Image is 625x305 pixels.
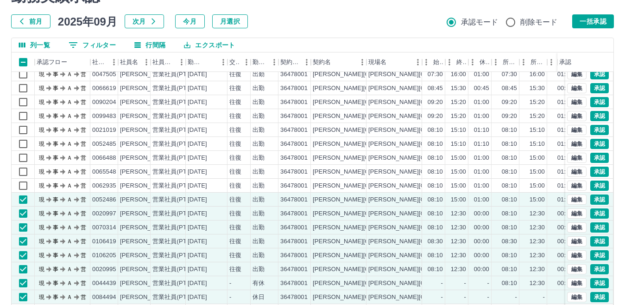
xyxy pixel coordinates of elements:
div: 36478001 [280,182,308,190]
div: 社員名 [120,52,138,72]
button: 承認 [590,83,609,93]
div: [DATE] [188,126,207,135]
text: 営 [81,85,86,91]
div: 出勤 [253,168,265,176]
div: 12:30 [530,209,545,218]
button: 編集 [567,278,587,288]
button: 編集 [567,111,587,121]
div: 08:10 [428,168,443,176]
div: 08:10 [428,126,443,135]
div: 営業社員(PT契約) [152,112,201,121]
text: 営 [81,71,86,78]
button: 前月 [11,14,51,28]
text: 事 [53,169,58,175]
div: [DATE] [188,112,207,121]
span: 承認モード [461,17,499,28]
button: 編集 [567,264,587,274]
div: 出勤 [253,70,265,79]
div: 36478001 [280,168,308,176]
div: 終業 [456,52,467,72]
button: メニュー [107,55,121,69]
text: Ａ [67,169,72,175]
div: 08:10 [502,209,517,218]
text: 現 [39,182,44,189]
text: 営 [81,127,86,133]
div: 0062935 [92,182,116,190]
div: 0099483 [92,112,116,121]
text: 事 [53,182,58,189]
div: 契約コード [278,52,311,72]
div: [DATE] [188,209,207,218]
div: 01:10 [474,140,489,149]
div: [DATE] [188,195,207,204]
div: 01:00 [474,154,489,162]
div: 01:00 [474,168,489,176]
div: 00:45 [557,84,573,93]
div: 往復 [229,112,241,121]
div: 36478001 [280,84,308,93]
div: 36478001 [280,70,308,79]
button: 編集 [567,167,587,177]
button: 編集 [567,83,587,93]
div: [PERSON_NAME][GEOGRAPHIC_DATA]立[PERSON_NAME]学校給食センター [368,84,588,93]
div: 営業社員(PT契約) [152,154,201,162]
div: 始業 [433,52,443,72]
div: [PERSON_NAME] [120,126,170,135]
div: 社員番号 [92,52,107,72]
text: Ａ [67,182,72,189]
div: 01:00 [557,195,573,204]
div: 08:45 [428,84,443,93]
div: 08:10 [428,140,443,149]
div: 09:20 [502,112,517,121]
div: 承認 [557,52,606,72]
button: 編集 [567,236,587,247]
button: 列選択 [12,38,57,52]
button: エクスポート [177,38,242,52]
div: [PERSON_NAME][GEOGRAPHIC_DATA] [313,168,427,176]
button: 編集 [567,292,587,302]
div: [PERSON_NAME][GEOGRAPHIC_DATA] [313,84,427,93]
button: 承認 [590,292,609,302]
button: 承認 [590,97,609,107]
div: [PERSON_NAME] [120,70,170,79]
div: 15:00 [530,182,545,190]
button: 編集 [567,181,587,191]
button: 編集 [567,153,587,163]
div: 16:00 [451,70,466,79]
div: 営業社員(PT契約) [152,126,201,135]
button: 承認 [590,153,609,163]
button: 承認 [590,208,609,219]
button: メニュー [267,55,281,69]
button: メニュー [300,55,314,69]
div: 00:00 [557,209,573,218]
div: 往復 [229,168,241,176]
div: 現場名 [368,52,386,72]
div: 07:30 [502,70,517,79]
div: 往復 [229,182,241,190]
div: 休憩 [468,52,492,72]
div: 所定開始 [503,52,518,72]
button: フィルター表示 [61,38,123,52]
div: 09:20 [428,98,443,107]
text: 事 [53,196,58,203]
text: 事 [53,85,58,91]
span: 削除モード [520,17,558,28]
div: [PERSON_NAME] [120,154,170,162]
div: 01:00 [557,168,573,176]
div: 15:00 [530,168,545,176]
div: [PERSON_NAME] [120,195,170,204]
text: 現 [39,141,44,147]
text: 現 [39,127,44,133]
text: Ａ [67,71,72,78]
button: 承認 [590,139,609,149]
text: 現 [39,210,44,217]
div: 01:10 [474,126,489,135]
button: 編集 [567,139,587,149]
div: 承認 [559,52,571,72]
text: 事 [53,155,58,161]
div: 営業社員(PT契約) [152,182,201,190]
div: 営業社員(PT契約) [152,84,201,93]
button: 編集 [567,125,587,135]
button: 承認 [590,167,609,177]
div: [PERSON_NAME][GEOGRAPHIC_DATA] [313,70,427,79]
